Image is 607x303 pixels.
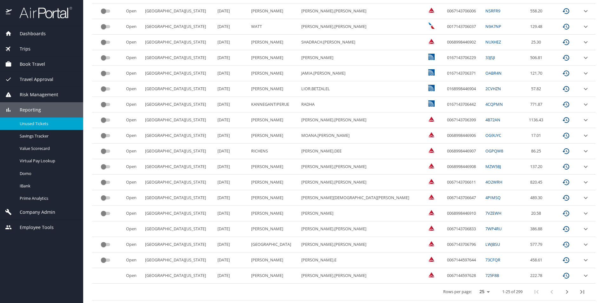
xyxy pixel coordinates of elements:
td: [DATE] [215,81,249,97]
td: [DATE] [215,144,249,159]
td: 458.61 [519,252,555,268]
td: 0068998446907 [444,144,483,159]
a: 7VZEWH [485,210,501,216]
span: IBank [20,183,76,189]
td: 506.81 [519,50,555,66]
td: [GEOGRAPHIC_DATA] [249,237,299,252]
td: 222.78 [519,268,555,284]
img: Delta Airlines [428,240,435,247]
td: [DATE] [215,66,249,81]
td: 86.25 [519,144,555,159]
img: Delta Airlines [428,7,435,13]
button: next page [559,284,575,300]
td: [DATE] [215,50,249,66]
td: [PERSON_NAME] [249,221,299,237]
td: 820.45 [519,175,555,190]
td: Open [123,81,143,97]
td: 0067143706647 [444,190,483,206]
img: Delta Airlines [428,194,435,200]
button: expand row [582,85,590,93]
img: United Airlines [428,100,435,107]
img: Delta Airlines [428,116,435,122]
td: [PERSON_NAME] [249,252,299,268]
a: N9A7NP [485,24,501,29]
span: Domo [20,171,76,177]
a: OGPQW8 [485,148,503,154]
a: OG9UYC [485,132,501,138]
td: Open [123,97,143,112]
td: [GEOGRAPHIC_DATA][US_STATE] [143,144,215,159]
img: icon-airportal.png [6,6,12,19]
span: Book Travel [12,61,45,68]
button: expand row [582,272,590,279]
td: 0067143706399 [444,112,483,128]
button: expand row [582,210,590,217]
td: [DATE] [215,3,249,19]
a: 4B72AN [485,117,500,123]
td: 0067143706611 [444,175,483,190]
button: expand row [582,70,590,77]
p: Rows per page: [443,290,472,294]
td: [GEOGRAPHIC_DATA][US_STATE] [143,50,215,66]
button: expand row [582,132,590,139]
td: [PERSON_NAME] [249,128,299,144]
td: Open [123,268,143,284]
img: Delta Airlines [428,272,435,278]
td: LIOR.BETZALEL [299,81,421,97]
img: United Airlines [428,69,435,76]
td: 771.87 [519,97,555,112]
td: 129.48 [519,19,555,35]
td: [GEOGRAPHIC_DATA][US_STATE] [143,35,215,50]
td: [DATE] [215,112,249,128]
td: 17.01 [519,128,555,144]
button: expand row [582,178,590,186]
td: 0067143706006 [444,3,483,19]
img: Delta Airlines [428,178,435,185]
span: Trips [12,45,30,52]
span: Value Scorecard [20,145,76,151]
td: JAMIA.[PERSON_NAME] [299,66,421,81]
td: Open [123,252,143,268]
img: Delta Airlines [428,256,435,262]
td: [DATE] [215,97,249,112]
td: Open [123,128,143,144]
td: Open [123,144,143,159]
td: [DATE] [215,268,249,284]
td: [GEOGRAPHIC_DATA][US_STATE] [143,81,215,97]
td: [PERSON_NAME].[PERSON_NAME] [299,159,421,175]
td: Open [123,112,143,128]
button: expand row [582,194,590,202]
a: 725F8B [485,273,499,278]
td: Open [123,66,143,81]
td: [PERSON_NAME].[PERSON_NAME] [299,19,421,35]
td: [PERSON_NAME].[PERSON_NAME] [299,268,421,284]
td: 0068998446908 [444,159,483,175]
button: expand row [582,7,590,15]
span: Dashboards [12,30,46,37]
td: 57.82 [519,81,555,97]
td: [GEOGRAPHIC_DATA][US_STATE] [143,19,215,35]
td: 121.70 [519,66,555,81]
td: 20.58 [519,206,555,221]
button: expand row [582,225,590,233]
td: [GEOGRAPHIC_DATA][US_STATE] [143,97,215,112]
td: [DATE] [215,159,249,175]
td: [PERSON_NAME] [249,190,299,206]
td: 0067143706796 [444,237,483,252]
a: 4CQPMN [485,101,503,107]
td: 577.79 [519,237,555,252]
td: [PERSON_NAME].DEE [299,144,421,159]
a: MZW5BJ [485,164,501,169]
img: United Airlines [428,85,435,91]
td: [DATE] [215,206,249,221]
td: Open [123,175,143,190]
img: Delta Airlines [428,38,435,44]
td: MOANA.[PERSON_NAME] [299,128,421,144]
td: Open [123,35,143,50]
img: Delta Airlines [428,131,435,138]
td: [PERSON_NAME].[PERSON_NAME] [299,175,421,190]
img: United Airlines [428,54,435,60]
a: 7WP4RU [485,226,502,232]
td: [PERSON_NAME] [249,3,299,19]
img: Delta Airlines [428,163,435,169]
